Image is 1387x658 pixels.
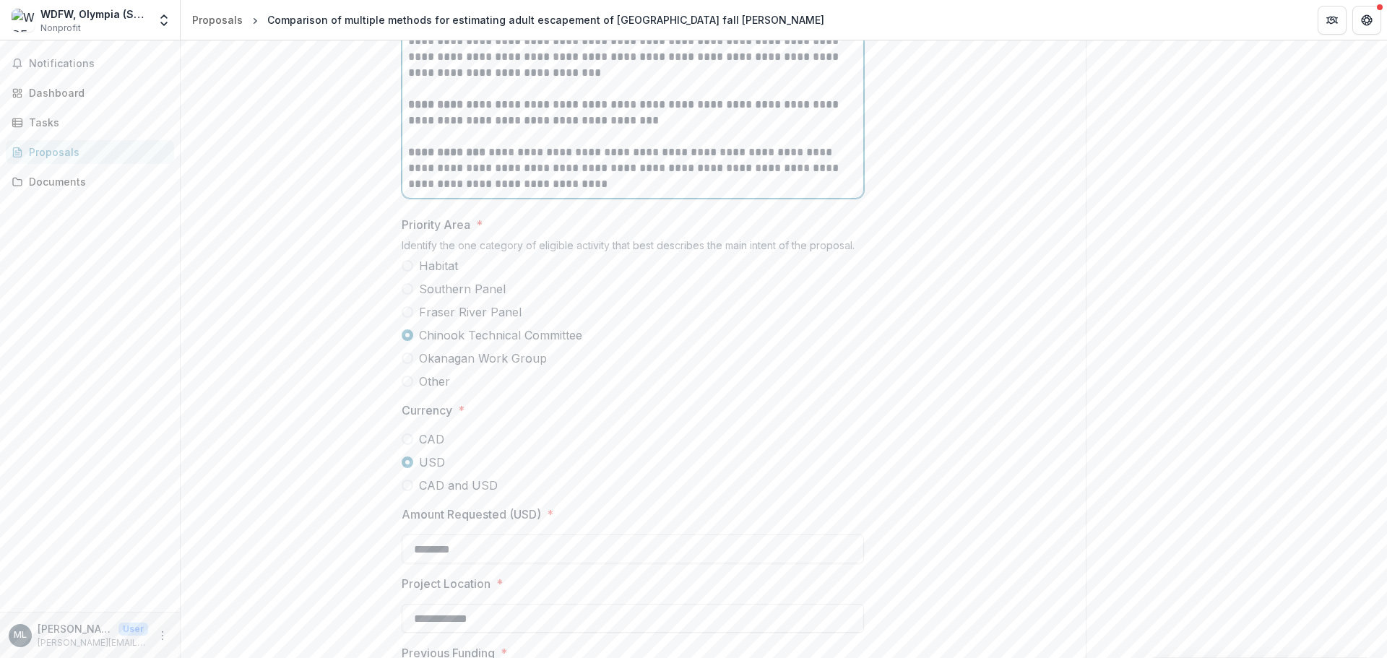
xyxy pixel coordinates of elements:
[419,257,458,274] span: Habitat
[419,373,450,390] span: Other
[419,280,506,298] span: Southern Panel
[1352,6,1381,35] button: Get Help
[1318,6,1347,35] button: Partners
[402,216,470,233] p: Priority Area
[14,631,27,640] div: Marisa Litz
[29,115,163,130] div: Tasks
[29,58,168,70] span: Notifications
[419,454,445,471] span: USD
[402,239,864,257] div: Identify the one category of eligible activity that best describes the main intent of the proposal.
[192,12,243,27] div: Proposals
[419,430,444,448] span: CAD
[419,350,547,367] span: Okanagan Work Group
[419,303,522,321] span: Fraser River Panel
[154,627,171,644] button: More
[118,623,148,636] p: User
[29,174,163,189] div: Documents
[6,140,174,164] a: Proposals
[186,9,249,30] a: Proposals
[12,9,35,32] img: WDFW, Olympia (Science Division)
[419,326,582,344] span: Chinook Technical Committee
[267,12,824,27] div: Comparison of multiple methods for estimating adult escapement of [GEOGRAPHIC_DATA] fall [PERSON_...
[6,52,174,75] button: Notifications
[38,621,113,636] p: [PERSON_NAME]
[186,9,830,30] nav: breadcrumb
[38,636,148,649] p: [PERSON_NAME][EMAIL_ADDRESS][PERSON_NAME][DOMAIN_NAME]
[154,6,174,35] button: Open entity switcher
[419,477,498,494] span: CAD and USD
[40,7,148,22] div: WDFW, Olympia (Science Division)
[6,81,174,105] a: Dashboard
[402,506,541,523] p: Amount Requested (USD)
[29,85,163,100] div: Dashboard
[40,22,81,35] span: Nonprofit
[29,144,163,160] div: Proposals
[6,170,174,194] a: Documents
[6,111,174,134] a: Tasks
[402,402,452,419] p: Currency
[402,575,491,592] p: Project Location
